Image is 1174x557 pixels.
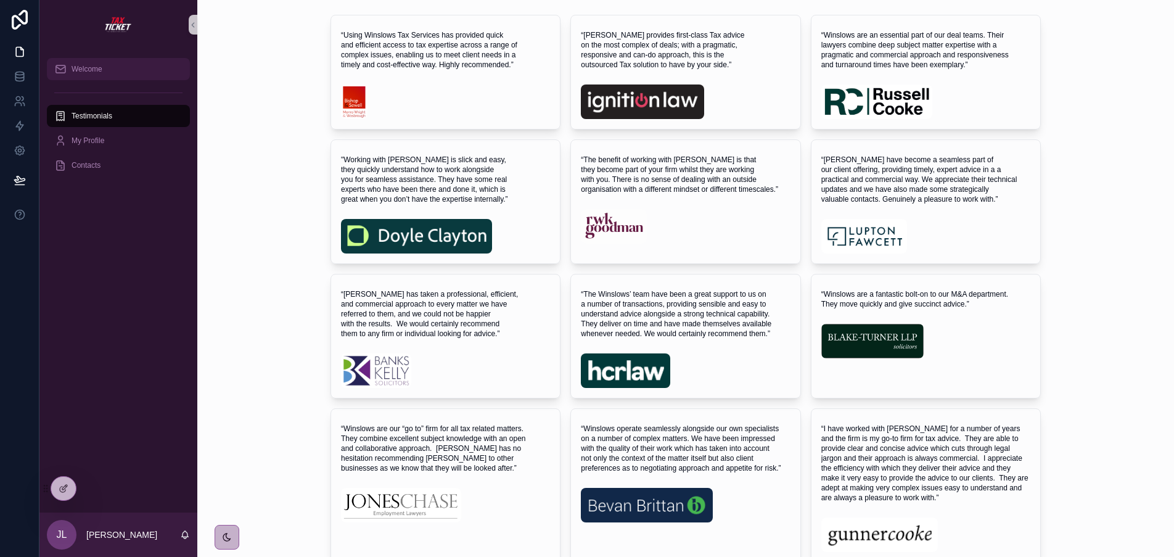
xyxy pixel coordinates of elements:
span: Contacts [72,160,101,170]
img: Ignition-Law.png [581,85,704,119]
a: Contacts [47,154,190,176]
span: “[PERSON_NAME] have become a seamless part of our client offering, providing timely, expert advic... [821,155,1030,204]
img: HCR-Law.png [581,353,670,388]
p: [PERSON_NAME] [86,529,157,541]
img: Bevan-Brittan.png [581,488,713,522]
span: “Using Winslows Tax Services has provided quick and efficient access to tax expertise across a ra... [341,30,550,70]
span: “[PERSON_NAME] provides first-class Tax advice on the most complex of deals; with a pragmatic, re... [581,30,790,70]
span: “Winslows are our “go to” firm for all tax related matters. They combine excellent subject knowle... [341,424,550,473]
a: Testimonials [47,105,190,127]
span: Testimonials [72,111,112,121]
img: Doyle-Clayton.png [341,219,492,254]
img: RWK-Goodman.png [581,209,646,244]
div: scrollable content [39,49,197,192]
img: Banks-Kelly.png [341,353,411,388]
span: Welcome [72,64,102,74]
span: “I have worked with [PERSON_NAME] for a number of years and the firm is my go-to firm for tax adv... [821,424,1030,503]
span: My Profile [72,136,104,146]
span: "Working with [PERSON_NAME] is slick and easy, they quickly understand how to work alongside you ... [341,155,550,204]
span: “[PERSON_NAME] has taken a professional, efficient, and commercial approach to every matter we ha... [341,289,550,339]
img: GunnerCooke.png [821,518,938,552]
img: Bishop-Sewell.png [341,85,367,119]
a: My Profile [47,130,190,152]
a: Welcome [47,58,190,80]
span: “The benefit of working with [PERSON_NAME] is that they become part of your firm whilst they are ... [581,155,790,194]
img: Russell-Cooke.png [821,85,932,119]
span: “The Winslows’ team have been a great support to us on a number of transactions, providing sensib... [581,289,790,339]
img: Blake-Turner.png [821,324,924,358]
span: “Winslows are a fantastic bolt-on to our M&A department. They move quickly and give succinct advi... [821,289,1030,309]
img: Lupton-Fawcett.png [821,219,907,254]
span: “Winslows operate seamlessly alongside our own specialists on a number of complex matters. We hav... [581,424,790,473]
img: JonesChase.png [341,488,461,522]
span: “Winslows are an essential part of our deal teams. Their lawyers combine deep subject matter expe... [821,30,1030,70]
img: App logo [104,15,133,35]
span: JL [57,527,67,542]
